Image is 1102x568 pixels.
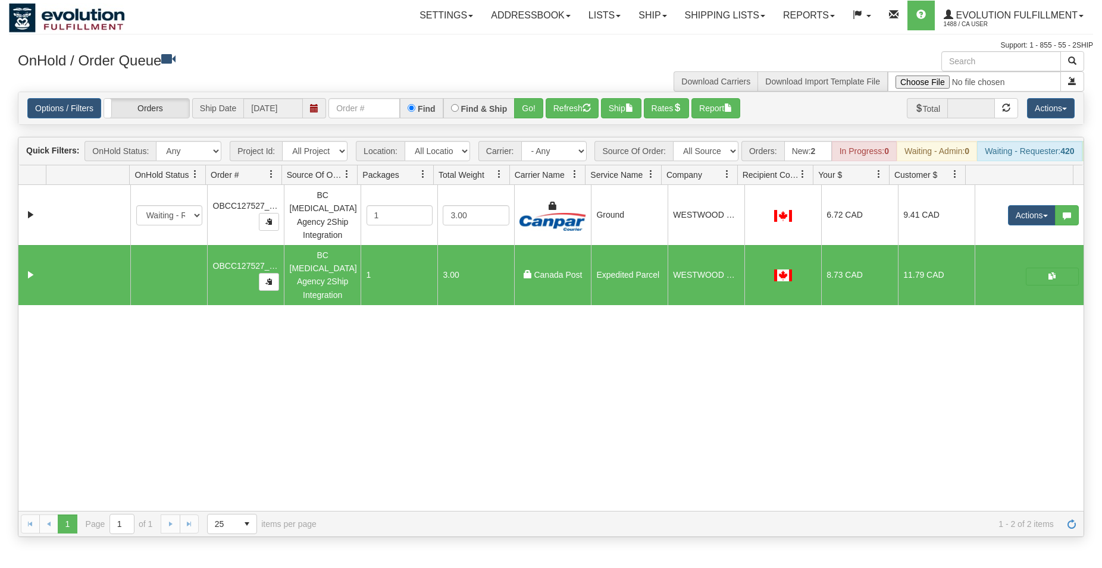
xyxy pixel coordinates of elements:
td: WESTWOOD MEDICAL CLINIC [668,245,744,305]
a: Your $ filter column settings [869,164,889,184]
a: Carrier Name filter column settings [565,164,585,184]
a: Total Weight filter column settings [489,164,509,184]
a: Expand [23,208,38,222]
div: Waiting - Requester: [977,141,1082,161]
td: 11.79 CAD [898,245,975,305]
div: Support: 1 - 855 - 55 - 2SHIP [9,40,1093,51]
input: Import [888,71,1061,92]
td: 9.41 CAD [898,185,975,245]
span: Project Id: [230,141,282,161]
td: 8.73 CAD [821,245,898,305]
span: Page sizes drop down [207,514,257,534]
button: Copy to clipboard [259,273,279,291]
span: Page 1 [58,514,77,534]
a: Packages filter column settings [413,164,433,184]
td: 6.72 CAD [821,185,898,245]
a: Source Of Order filter column settings [337,164,357,184]
input: Search [941,51,1061,71]
td: Expedited Parcel [591,245,668,305]
button: Shipping Documents [1026,268,1079,285]
button: Actions [1008,205,1056,225]
span: 3.00 [443,270,459,280]
span: OnHold Status: [84,141,156,161]
a: Service Name filter column settings [641,164,661,184]
img: logo1488.jpg [9,3,125,33]
span: Packages [362,169,399,181]
span: OnHold Status [134,169,189,181]
img: Canpar [519,213,586,231]
td: Ground [591,185,668,245]
a: OnHold Status filter column settings [185,164,205,184]
button: Refresh [546,98,599,118]
div: In Progress: [832,141,897,161]
span: Ship Date [192,98,243,118]
a: Settings [411,1,482,30]
h3: OnHold / Order Queue [18,51,542,68]
button: Actions [1027,98,1075,118]
input: Page 1 [110,514,134,534]
a: Order # filter column settings [261,164,281,184]
td: WESTWOOD MEDICAL CLINIC [668,185,744,245]
div: grid toolbar [18,137,1084,165]
a: Lists [580,1,630,30]
span: Carrier Name [515,169,565,181]
a: Reports [774,1,844,30]
button: Rates [644,98,690,118]
span: Location: [356,141,405,161]
span: Service Name [590,169,643,181]
a: Shipping lists [676,1,774,30]
button: Copy to clipboard [259,213,279,231]
span: items per page [207,514,317,534]
span: Customer $ [894,169,937,181]
label: Quick Filters: [26,145,79,156]
a: Expand [23,268,38,283]
span: Total [907,98,948,118]
a: Options / Filters [27,98,101,118]
span: Page of 1 [86,514,153,534]
div: Waiting - Admin: [897,141,977,161]
span: Recipient Country [743,169,799,181]
iframe: chat widget [1075,223,1101,344]
input: Order # [328,98,400,118]
span: Order # [211,169,239,181]
div: New: [784,141,832,161]
a: Recipient Country filter column settings [793,164,813,184]
span: Canada Post [534,270,582,280]
span: OBCC127527_PART_A [213,201,301,211]
span: Carrier: [478,141,521,161]
strong: 0 [884,146,889,156]
label: Find [418,105,436,113]
span: 1 [367,270,371,280]
span: OBCC127527_PART_A [213,261,301,271]
span: Source Of Order: [594,141,673,161]
span: Source Of Order [287,169,343,181]
a: Download Import Template File [765,77,880,86]
img: CA [774,269,792,281]
span: select [237,514,256,534]
a: Download Carriers [681,77,750,86]
a: Customer $ filter column settings [945,164,965,184]
strong: 420 [1060,146,1074,156]
a: Refresh [1062,514,1081,534]
div: BC [MEDICAL_DATA] Agency 2Ship Integration [290,189,356,242]
button: Report [691,98,740,118]
strong: 2 [811,146,816,156]
span: Evolution Fulfillment [953,10,1078,20]
a: Addressbook [482,1,580,30]
a: Ship [630,1,675,30]
a: Company filter column settings [717,164,737,184]
span: Company [666,169,702,181]
span: 1 - 2 of 2 items [333,519,1054,529]
a: Evolution Fulfillment 1488 / CA User [935,1,1092,30]
button: Go! [514,98,543,118]
img: CA [774,210,792,222]
span: Orders: [741,141,784,161]
button: Ship [601,98,641,118]
button: Search [1060,51,1084,71]
span: 1488 / CA User [944,18,1033,30]
span: 25 [215,518,230,530]
span: Total Weight [439,169,484,181]
label: Find & Ship [461,105,508,113]
div: BC [MEDICAL_DATA] Agency 2Ship Integration [290,249,356,302]
strong: 0 [965,146,969,156]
